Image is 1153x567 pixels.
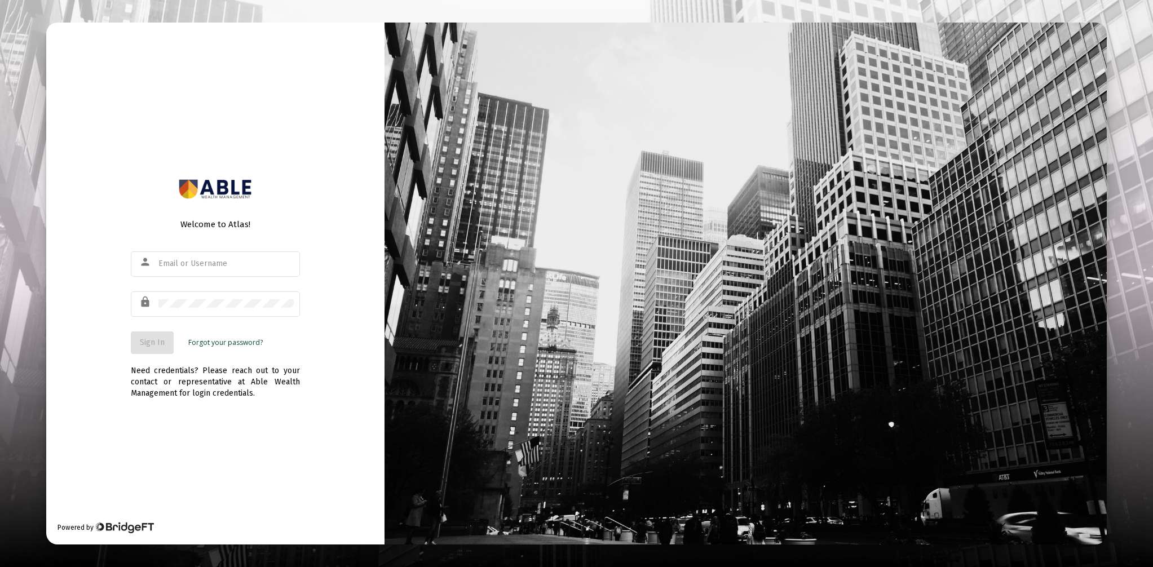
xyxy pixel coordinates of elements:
[131,219,300,230] div: Welcome to Atlas!
[140,338,165,347] span: Sign In
[58,522,154,533] div: Powered by
[95,522,154,533] img: Bridge Financial Technology Logo
[139,295,153,309] mat-icon: lock
[179,168,251,210] img: Logo
[131,331,174,354] button: Sign In
[131,354,300,399] div: Need credentials? Please reach out to your contact or representative at Able Wealth Management fo...
[139,255,153,269] mat-icon: person
[158,259,294,268] input: Email or Username
[188,337,263,348] a: Forgot your password?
